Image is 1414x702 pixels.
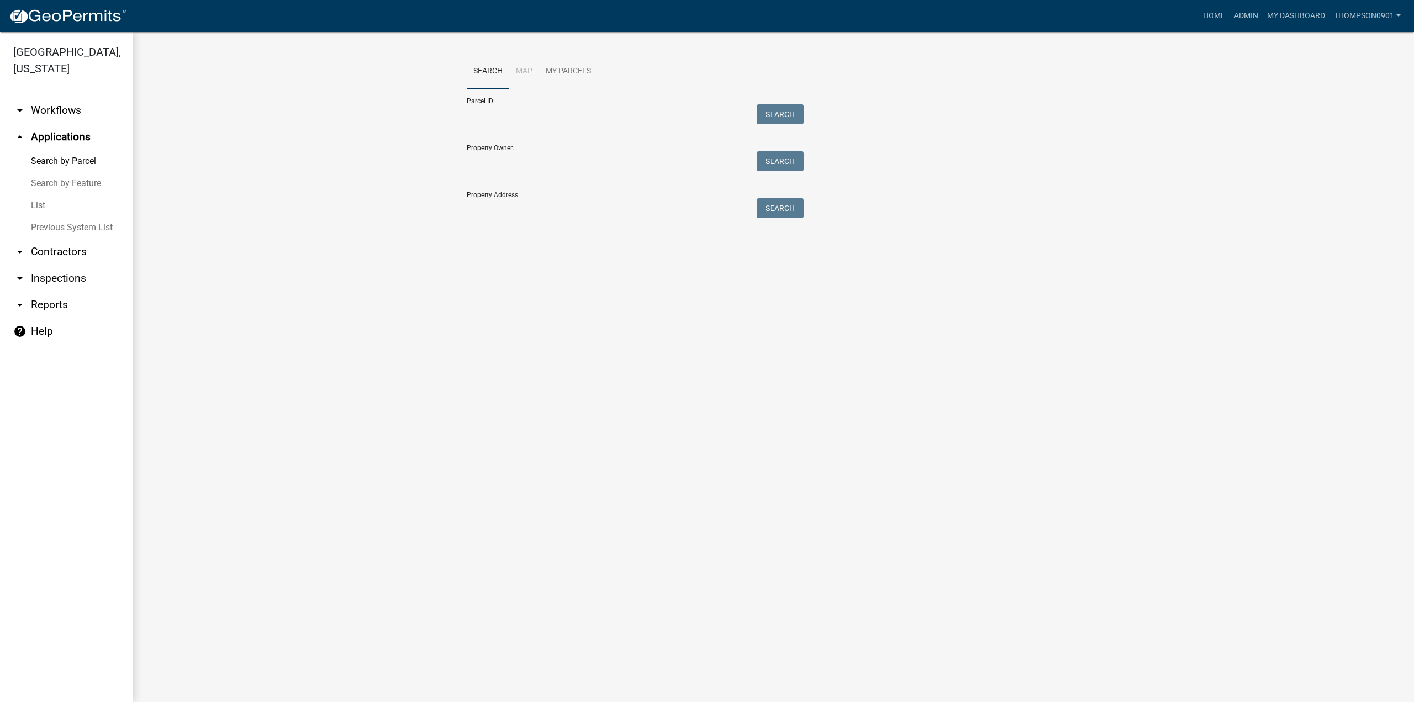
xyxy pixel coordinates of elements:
i: arrow_drop_down [13,104,27,117]
a: My Parcels [539,54,598,89]
a: Home [1199,6,1230,27]
button: Search [757,104,804,124]
a: thompson0901 [1329,6,1405,27]
i: arrow_drop_down [13,245,27,258]
i: arrow_drop_down [13,272,27,285]
button: Search [757,198,804,218]
i: help [13,325,27,338]
button: Search [757,151,804,171]
a: Admin [1230,6,1263,27]
i: arrow_drop_up [13,130,27,144]
a: Search [467,54,509,89]
a: My Dashboard [1263,6,1329,27]
i: arrow_drop_down [13,298,27,312]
